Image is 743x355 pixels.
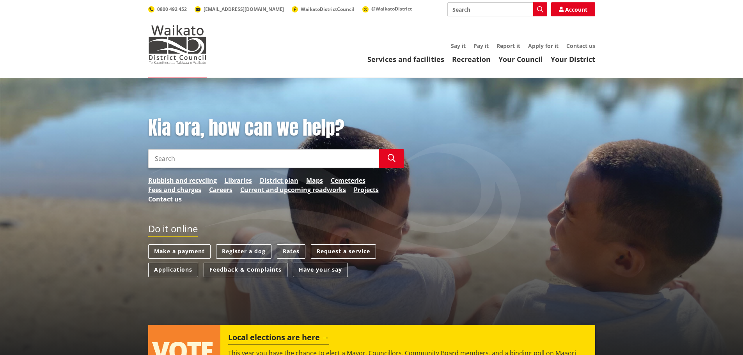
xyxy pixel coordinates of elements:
[225,176,252,185] a: Libraries
[148,25,207,64] img: Waikato District Council - Te Kaunihera aa Takiwaa o Waikato
[498,55,543,64] a: Your Council
[209,185,232,194] a: Careers
[204,6,284,12] span: [EMAIL_ADDRESS][DOMAIN_NAME]
[551,55,595,64] a: Your District
[148,263,198,277] a: Applications
[240,185,346,194] a: Current and upcoming roadworks
[367,55,444,64] a: Services and facilities
[301,6,355,12] span: WaikatoDistrictCouncil
[447,2,547,16] input: Search input
[362,5,412,12] a: @WaikatoDistrict
[293,263,348,277] a: Have your say
[331,176,365,185] a: Cemeteries
[306,176,323,185] a: Maps
[148,117,404,140] h1: Kia ora, how can we help?
[148,194,182,204] a: Contact us
[452,55,491,64] a: Recreation
[148,185,201,194] a: Fees and charges
[371,5,412,12] span: @WaikatoDistrict
[148,6,187,12] a: 0800 492 452
[528,42,559,49] a: Apply for it
[354,185,379,194] a: Projects
[566,42,595,49] a: Contact us
[473,42,489,49] a: Pay it
[148,223,198,237] h2: Do it online
[228,333,329,344] h2: Local elections are here
[497,42,520,49] a: Report it
[195,6,284,12] a: [EMAIL_ADDRESS][DOMAIN_NAME]
[260,176,298,185] a: District plan
[204,263,287,277] a: Feedback & Complaints
[451,42,466,49] a: Say it
[148,176,217,185] a: Rubbish and recycling
[277,244,305,259] a: Rates
[292,6,355,12] a: WaikatoDistrictCouncil
[551,2,595,16] a: Account
[311,244,376,259] a: Request a service
[148,244,211,259] a: Make a payment
[157,6,187,12] span: 0800 492 452
[216,244,271,259] a: Register a dog
[148,149,379,168] input: Search input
